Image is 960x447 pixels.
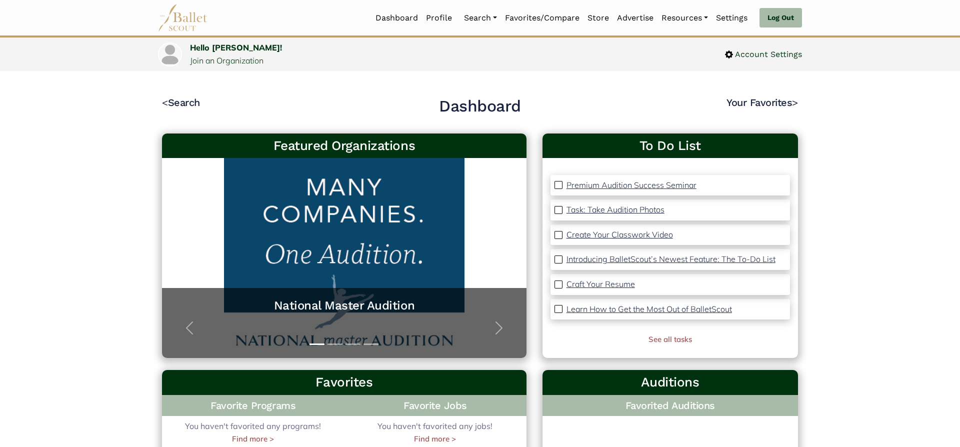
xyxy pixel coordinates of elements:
[613,7,657,28] a: Advertise
[550,399,790,412] h4: Favorited Auditions
[190,42,282,52] a: Hello [PERSON_NAME]!
[657,7,712,28] a: Resources
[712,7,751,28] a: Settings
[170,374,518,391] h3: Favorites
[172,298,516,313] a: National Master Audition
[501,7,583,28] a: Favorites/Compare
[726,96,798,108] a: Your Favorites>
[583,7,613,28] a: Store
[439,96,521,117] h2: Dashboard
[162,420,344,445] div: You haven't favorited any programs!
[162,395,344,416] h4: Favorite Programs
[170,137,518,154] h3: Featured Organizations
[566,253,775,266] a: Introducing BalletScout’s Newest Feature: The To-Do List
[566,303,732,316] a: Learn How to Get the Most Out of BalletScout
[371,7,422,28] a: Dashboard
[162,96,200,108] a: <Search
[159,43,181,65] img: profile picture
[344,420,526,445] div: You haven't favorited any jobs!
[363,338,378,350] button: Slide 4
[344,395,526,416] h4: Favorite Jobs
[566,203,664,216] a: Task: Take Audition Photos
[460,7,501,28] a: Search
[414,433,456,445] a: Find more >
[566,180,696,190] p: Premium Audition Success Seminar
[550,374,790,391] h3: Auditions
[792,96,798,108] code: >
[648,334,692,344] a: See all tasks
[232,433,274,445] a: Find more >
[566,254,775,264] p: Introducing BalletScout’s Newest Feature: The To-Do List
[566,204,664,214] p: Task: Take Audition Photos
[422,7,456,28] a: Profile
[345,338,360,350] button: Slide 3
[327,338,342,350] button: Slide 2
[162,96,168,108] code: <
[759,8,802,28] a: Log Out
[733,48,802,61] span: Account Settings
[566,278,635,291] a: Craft Your Resume
[566,179,696,192] a: Premium Audition Success Seminar
[566,304,732,314] p: Learn How to Get the Most Out of BalletScout
[309,338,324,350] button: Slide 1
[566,279,635,289] p: Craft Your Resume
[190,55,263,65] a: Join an Organization
[566,228,673,241] a: Create Your Classwork Video
[725,48,802,61] a: Account Settings
[566,229,673,239] p: Create Your Classwork Video
[550,137,790,154] a: To Do List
